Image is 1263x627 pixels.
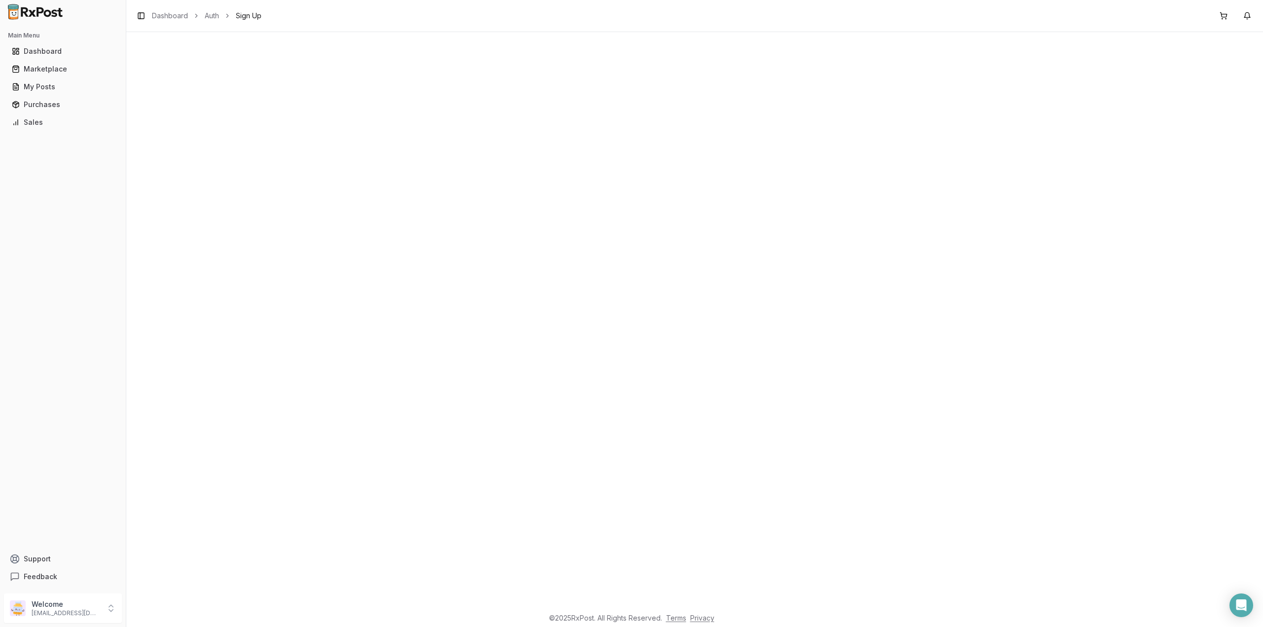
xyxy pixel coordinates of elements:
button: Dashboard [4,43,122,59]
div: Open Intercom Messenger [1229,593,1253,617]
div: My Posts [12,82,114,92]
a: Terms [666,614,686,622]
a: My Posts [8,78,118,96]
span: Feedback [24,572,57,582]
button: Purchases [4,97,122,112]
a: Purchases [8,96,118,113]
button: My Posts [4,79,122,95]
a: Marketplace [8,60,118,78]
button: Feedback [4,568,122,586]
a: Privacy [690,614,714,622]
a: Sales [8,113,118,131]
button: Marketplace [4,61,122,77]
nav: breadcrumb [152,11,261,21]
div: Purchases [12,100,114,110]
span: Sign Up [236,11,261,21]
div: Sales [12,117,114,127]
p: [EMAIL_ADDRESS][DOMAIN_NAME] [32,609,100,617]
button: Sales [4,114,122,130]
a: Dashboard [8,42,118,60]
a: Dashboard [152,11,188,21]
div: Marketplace [12,64,114,74]
a: Auth [205,11,219,21]
button: Support [4,550,122,568]
p: Welcome [32,599,100,609]
img: User avatar [10,600,26,616]
div: Dashboard [12,46,114,56]
img: RxPost Logo [4,4,67,20]
h2: Main Menu [8,32,118,39]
